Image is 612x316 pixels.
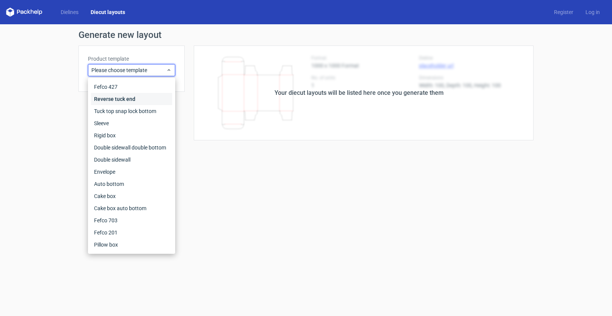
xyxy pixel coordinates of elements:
span: Please choose template [91,66,166,74]
a: Diecut layouts [85,8,131,16]
div: Your diecut layouts will be listed here once you generate them [275,88,444,97]
label: Product template [88,55,175,63]
div: Cake box auto bottom [91,202,172,214]
h1: Generate new layout [78,30,534,39]
a: Log in [579,8,606,16]
div: Rigid box [91,129,172,141]
div: Fefco 427 [91,81,172,93]
div: Sleeve [91,117,172,129]
a: Register [548,8,579,16]
div: Fefco 201 [91,226,172,239]
div: Pillow box [91,239,172,251]
div: Fefco 703 [91,214,172,226]
a: Dielines [55,8,85,16]
div: Double sidewall [91,154,172,166]
div: Double sidewall double bottom [91,141,172,154]
div: Envelope [91,166,172,178]
div: Cake box [91,190,172,202]
div: Tuck top snap lock bottom [91,105,172,117]
div: Reverse tuck end [91,93,172,105]
div: Auto bottom [91,178,172,190]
